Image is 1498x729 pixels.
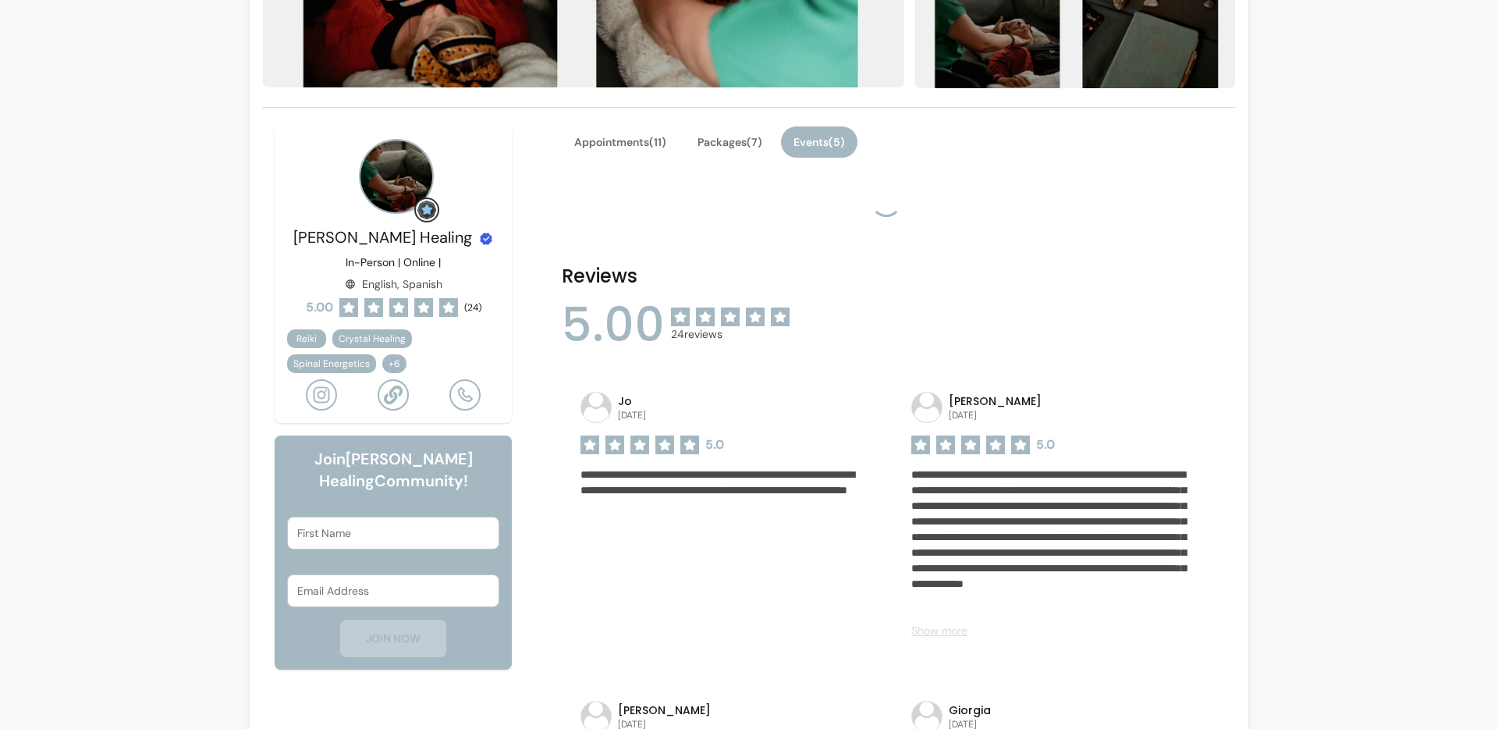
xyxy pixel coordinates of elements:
[871,186,902,217] div: Loading
[911,624,967,638] span: Show more
[618,702,711,718] p: [PERSON_NAME]
[949,409,1042,421] p: [DATE]
[685,126,775,158] button: Packages(7)
[949,393,1042,409] p: [PERSON_NAME]
[562,126,679,158] button: Appointments(11)
[296,332,317,345] span: Reiki
[417,201,436,219] img: Grow
[464,301,481,314] span: ( 24 )
[306,298,333,317] span: 5.00
[346,254,441,270] p: In-Person | Online |
[562,264,1211,289] h2: Reviews
[562,301,665,348] span: 5.00
[293,227,472,247] span: [PERSON_NAME] Healing
[912,393,942,422] img: avatar
[705,436,724,454] span: 5.0
[949,702,991,718] p: Giorgia
[581,393,611,422] img: avatar
[618,393,646,409] p: Jo
[293,357,370,370] span: Spinal Energetics
[385,357,403,370] span: + 6
[359,139,434,214] img: Provider image
[671,326,790,342] span: 24 reviews
[297,583,489,599] input: Email Address
[339,332,406,345] span: Crystal Healing
[781,126,857,158] button: Events(5)
[618,409,646,421] p: [DATE]
[287,448,499,492] h6: Join [PERSON_NAME] Healing Community!
[1036,436,1055,454] span: 5.0
[297,525,489,541] input: First Name
[345,276,442,292] div: English, Spanish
